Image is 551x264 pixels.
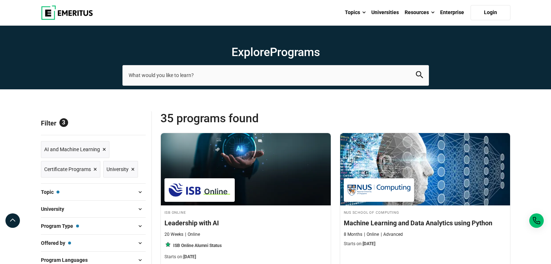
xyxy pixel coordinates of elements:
h1: Explore [122,45,429,59]
span: 35 Programs found [160,111,335,125]
h4: NUS School of Computing [344,209,506,215]
p: Filter [41,111,146,135]
p: Starts on: [344,241,506,247]
a: Login [471,5,510,20]
button: Program Type [41,221,146,231]
button: Offered by [41,238,146,248]
a: University × [103,161,138,178]
p: Starts on: [164,254,327,260]
span: Programs [270,45,320,59]
p: Online [185,231,200,238]
button: University [41,204,146,214]
span: [DATE] [183,254,196,259]
a: Reset all [123,119,146,129]
span: × [103,144,106,155]
img: Leadership with AI | Online AI and Machine Learning Course [161,133,331,205]
p: Online [364,231,379,238]
a: Data Science and Analytics Course by NUS School of Computing - September 30, 2025 NUS School of C... [340,133,510,251]
span: University [41,205,70,213]
span: × [93,164,97,175]
img: Machine Learning and Data Analytics using Python | Online Data Science and Analytics Course [340,133,510,205]
p: Advanced [381,231,403,238]
h4: ISB Online [164,209,327,215]
img: NUS School of Computing [347,182,410,198]
a: search [416,73,423,80]
span: × [131,164,135,175]
p: 8 Months [344,231,362,238]
span: 3 [59,118,68,127]
span: Offered by [41,239,71,247]
p: 20 Weeks [164,231,183,238]
span: Program Languages [41,256,93,264]
button: search [416,71,423,80]
a: AI and Machine Learning Course by ISB Online - September 30, 2025 ISB Online ISB Online Leadershi... [161,133,331,264]
a: Certificate Programs × [41,161,100,178]
span: [DATE] [363,241,375,246]
a: AI and Machine Learning × [41,141,109,158]
input: search-page [122,65,429,85]
h4: Leadership with AI [164,218,327,227]
img: ISB Online [168,182,231,198]
button: Topic [41,187,146,197]
h4: Machine Learning and Data Analytics using Python [344,218,506,227]
span: AI and Machine Learning [44,145,100,153]
span: Program Type [41,222,79,230]
span: Certificate Programs [44,165,91,173]
span: University [107,165,129,173]
span: Topic [41,188,59,196]
p: ISB Online Alumni Status [173,243,222,249]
